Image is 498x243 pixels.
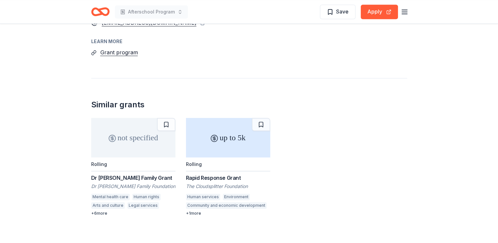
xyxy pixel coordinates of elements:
div: Dr [PERSON_NAME] Family Grant [91,174,175,182]
div: Learn more [91,38,407,45]
button: Apply [361,5,398,19]
div: The Cloudsplitter Foundation [186,183,270,190]
div: + 1 more [186,211,270,216]
div: Dr [PERSON_NAME] Family Foundation [91,183,175,190]
div: Rolling [186,161,202,167]
button: Save [320,5,355,19]
div: + 6 more [91,211,175,216]
div: Environment [223,194,250,200]
div: Human rights [132,194,161,200]
div: Human services [186,194,220,200]
div: not specified [91,118,175,157]
div: Rolling [91,161,107,167]
div: Legal services [127,202,159,209]
span: Save [336,7,349,16]
div: Similar grants [91,99,144,110]
a: not specifiedRollingDr [PERSON_NAME] Family GrantDr [PERSON_NAME] Family FoundationMental health ... [91,118,175,216]
div: Community and economic development [186,202,267,209]
button: Afterschool Program [115,5,188,18]
a: up to 5kRollingRapid Response GrantThe Cloudsplitter FoundationHuman servicesEnvironmentCommunity... [186,118,270,216]
div: Arts and culture [91,202,125,209]
div: Mental health care [91,194,130,200]
button: Grant program [100,48,138,57]
a: Home [91,4,110,19]
div: up to 5k [186,118,270,157]
div: Rapid Response Grant [186,174,270,182]
span: Afterschool Program [128,8,175,16]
